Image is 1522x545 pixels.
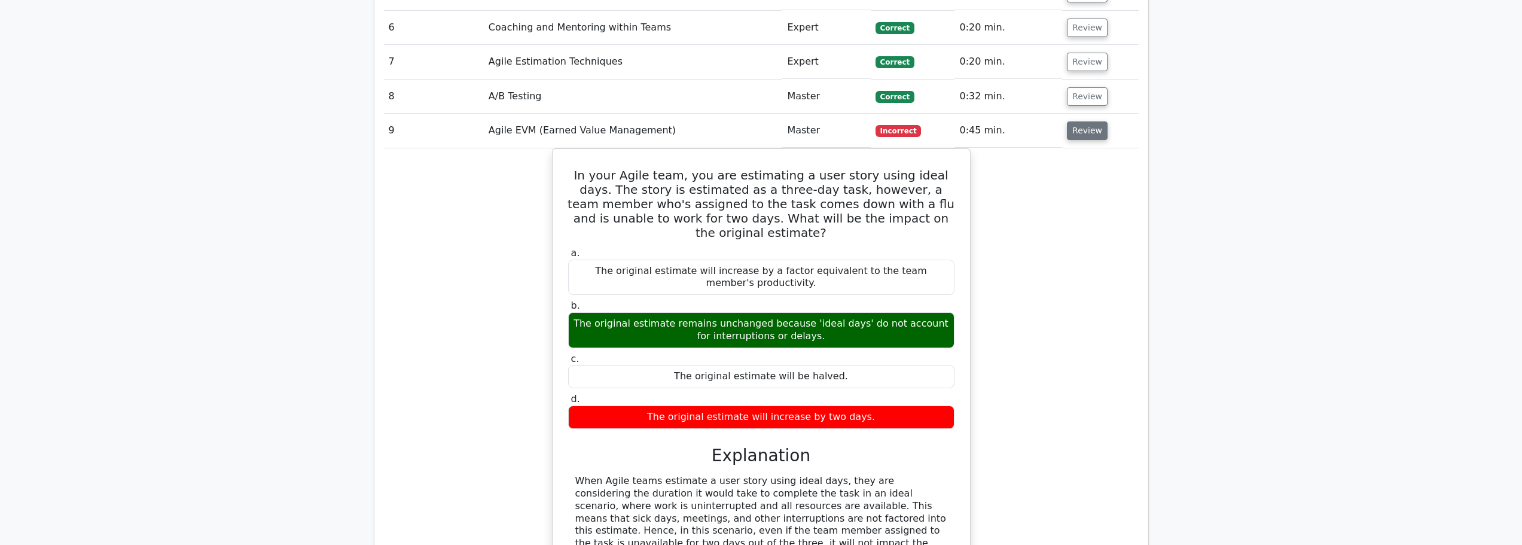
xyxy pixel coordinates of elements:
[384,114,484,148] td: 9
[571,300,580,311] span: b.
[954,45,1062,79] td: 0:20 min.
[1067,121,1108,140] button: Review
[571,393,580,404] span: d.
[484,114,783,148] td: Agile EVM (Earned Value Management)
[571,247,580,258] span: a.
[484,80,783,114] td: A/B Testing
[876,56,914,68] span: Correct
[954,114,1062,148] td: 0:45 min.
[876,125,922,137] span: Incorrect
[568,406,954,429] div: The original estimate will increase by two days.
[1067,53,1108,71] button: Review
[782,114,870,148] td: Master
[954,80,1062,114] td: 0:32 min.
[1067,87,1108,106] button: Review
[484,45,783,79] td: Agile Estimation Techniques
[575,446,947,466] h3: Explanation
[782,80,870,114] td: Master
[384,11,484,45] td: 6
[384,80,484,114] td: 8
[384,45,484,79] td: 7
[782,11,870,45] td: Expert
[568,365,954,388] div: The original estimate will be halved.
[568,260,954,296] div: The original estimate will increase by a factor equivalent to the team member's productivity.
[571,353,579,364] span: c.
[876,22,914,34] span: Correct
[568,312,954,348] div: The original estimate remains unchanged because 'ideal days' do not account for interruptions or ...
[954,11,1062,45] td: 0:20 min.
[876,91,914,103] span: Correct
[484,11,783,45] td: Coaching and Mentoring within Teams
[1067,19,1108,37] button: Review
[567,168,956,240] h5: In your Agile team, you are estimating a user story using ideal days. The story is estimated as a...
[782,45,870,79] td: Expert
